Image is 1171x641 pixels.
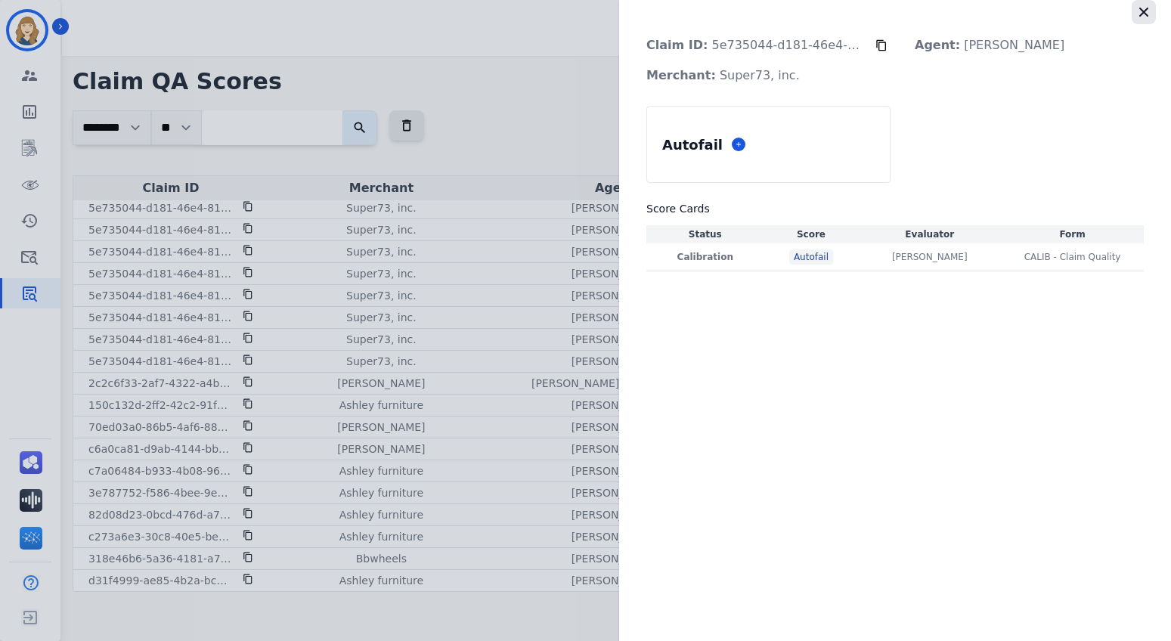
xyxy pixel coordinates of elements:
p: Super73, inc. [634,60,812,91]
p: [PERSON_NAME] [903,30,1077,60]
span: CALIB - Claim Quality [1024,251,1121,263]
h3: Score Cards [646,201,1144,216]
th: Status [646,225,764,243]
th: Form [1001,225,1144,243]
th: Evaluator [858,225,1001,243]
p: 5e735044-d181-46e4-8142-318a0c9b6910 [634,30,875,60]
p: Calibration [649,251,761,263]
div: Autofail [659,132,726,158]
strong: Agent: [915,38,960,52]
strong: Merchant: [646,68,716,82]
strong: Claim ID: [646,38,708,52]
div: Autofail [789,249,833,265]
th: Score [764,225,859,243]
p: [PERSON_NAME] [892,251,968,263]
